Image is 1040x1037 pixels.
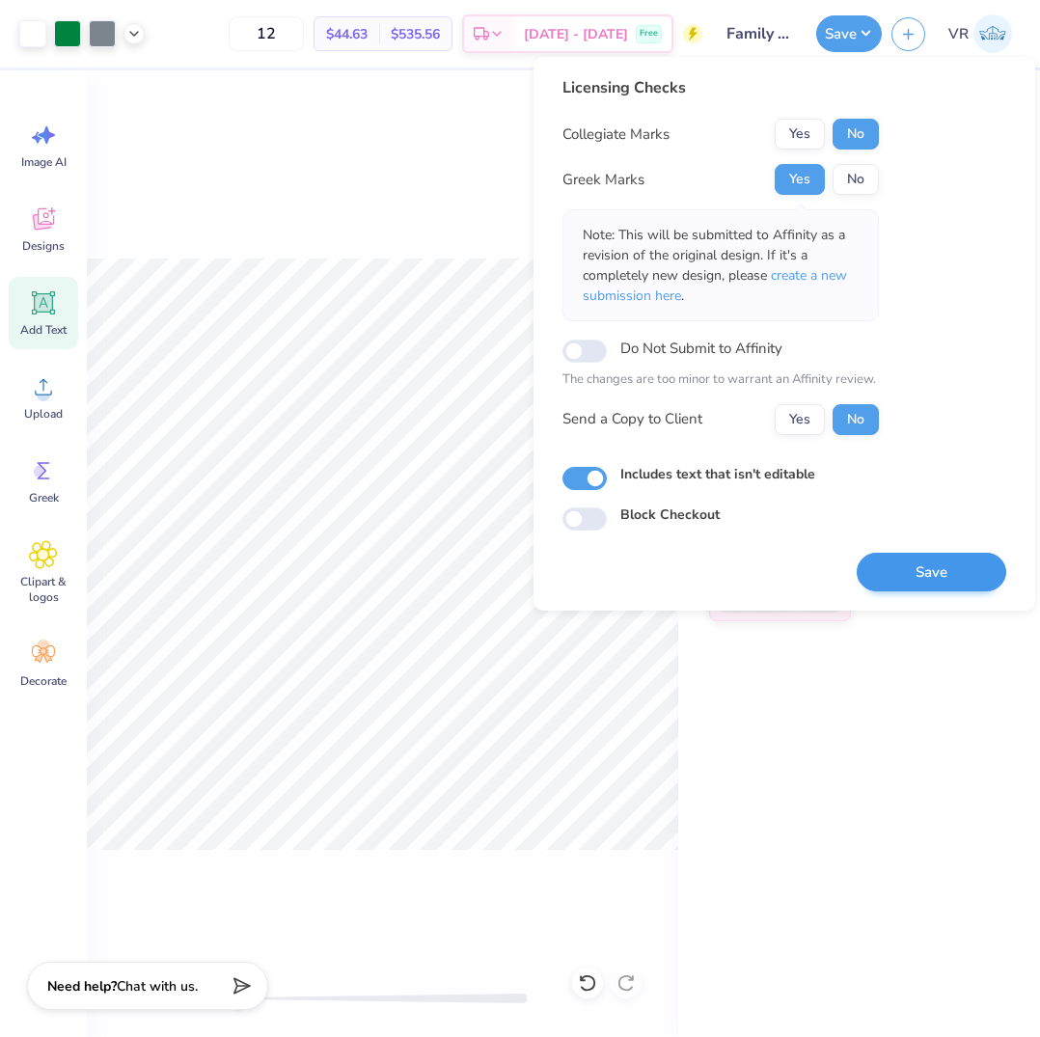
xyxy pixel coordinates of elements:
div: Collegiate Marks [562,123,670,146]
button: Yes [775,119,825,150]
div: Greek Marks [562,169,644,191]
span: Free [640,27,658,41]
div: Licensing Checks [562,76,879,99]
span: $535.56 [391,24,440,44]
span: Clipart & logos [12,574,75,605]
span: Designs [22,238,65,254]
button: No [833,164,879,195]
span: Add Text [20,322,67,338]
span: VR [948,23,969,45]
label: Includes text that isn't editable [620,464,815,484]
input: – – [229,16,304,51]
img: Val Rhey Lodueta [973,14,1012,53]
p: The changes are too minor to warrant an Affinity review. [562,370,879,390]
button: No [833,404,879,435]
a: VR [940,14,1021,53]
label: Do Not Submit to Affinity [620,336,782,361]
p: Note: This will be submitted to Affinity as a revision of the original design. If it's a complete... [583,225,859,306]
input: Untitled Design [712,14,807,53]
button: Yes [775,164,825,195]
button: Save [857,553,1006,592]
button: No [833,119,879,150]
div: Send a Copy to Client [562,408,702,430]
span: $44.63 [326,24,368,44]
strong: Need help? [47,977,117,996]
span: Greek [29,490,59,505]
span: Upload [24,406,63,422]
button: Yes [775,404,825,435]
span: Decorate [20,673,67,689]
button: Save [816,15,882,52]
span: [DATE] - [DATE] [524,24,628,44]
span: Image AI [21,154,67,170]
span: Chat with us. [117,977,198,996]
label: Block Checkout [620,505,720,525]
